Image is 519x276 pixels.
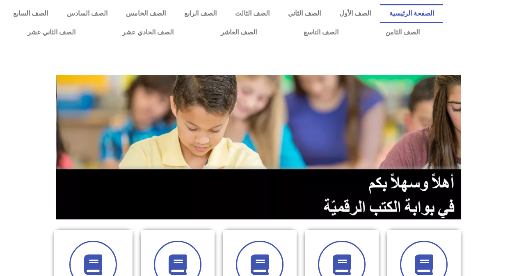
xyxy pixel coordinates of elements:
a: الصف الخامس [117,4,175,23]
a: الصف الثاني عشر [4,23,99,42]
a: الصف الرابع [175,4,226,23]
a: الصفحة الرئيسية [380,4,443,23]
a: الصف العاشر [197,23,280,42]
a: الصف الأول [330,4,380,23]
a: الصف السابع [4,4,57,23]
a: الصف التاسع [280,23,362,42]
a: الصف الثالث [226,4,279,23]
a: الصف السادس [57,4,117,23]
a: الصف الثامن [362,23,443,42]
a: الصف الثاني [279,4,330,23]
a: الصف الحادي عشر [99,23,197,42]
